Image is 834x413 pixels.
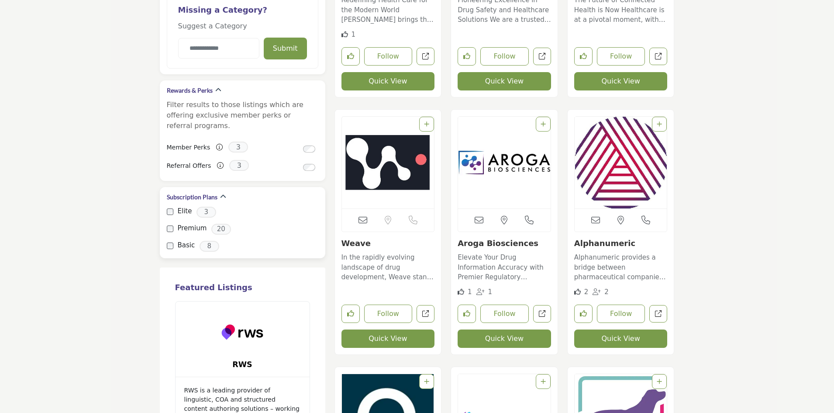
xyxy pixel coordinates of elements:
[458,305,476,323] button: Like listing
[424,121,429,128] a: Add To List
[167,243,173,249] input: select Basic checkbox
[417,305,434,323] a: Open weave in new tab
[657,121,662,128] a: Add To List
[341,239,371,248] a: Weave
[574,305,593,323] button: Like listing
[541,378,546,385] a: Add To List
[228,142,248,153] span: 3
[178,22,247,30] span: Suggest a Category
[167,158,211,174] label: Referral Offers
[458,47,476,66] button: Like listing
[597,47,645,66] button: Follow
[342,117,434,208] img: Weave
[341,31,348,38] i: Like
[232,360,252,369] a: RWS
[167,100,318,131] p: Filter results to those listings which are offering exclusive member perks or referral programs.
[597,305,645,323] button: Follow
[458,330,551,348] button: Quick View
[458,117,551,208] img: Aroga Biosciences
[341,239,435,248] h3: Weave
[178,240,195,250] label: Basic
[575,117,667,208] img: Alphanumeric
[533,48,551,66] a: Open ebeling in new tab
[167,193,217,201] h2: Subscription Plans
[303,146,315,153] input: Switch to Member Perks
[480,305,529,323] button: Follow
[341,253,435,282] p: In the rapidly evolving landscape of drug development, Weave stands at the forefront with its AI-...
[167,140,210,155] label: Member Perks
[574,330,668,348] button: Quick View
[575,117,667,208] a: Open Listing in new tab
[574,253,668,282] p: Alphanumeric provides a bridge between pharmaceutical companies and HCPs, patients, and caregiver...
[364,47,413,66] button: Follow
[458,288,464,295] i: Like
[178,5,307,21] h2: Missing a Category?
[417,48,434,66] a: Open evernorth in new tab
[196,207,216,218] span: 3
[657,378,662,385] a: Add To List
[341,72,435,90] button: Quick View
[574,47,593,66] button: Like listing
[341,47,360,66] button: Like listing
[264,38,307,59] button: Submit
[488,288,493,296] span: 1
[458,239,538,248] a: Aroga Biosciences
[476,287,493,297] div: Followers
[574,250,668,282] a: Alphanumeric provides a bridge between pharmaceutical companies and HCPs, patients, and caregiver...
[341,330,435,348] button: Quick View
[458,239,551,248] h3: Aroga Biosciences
[175,283,310,292] h2: Featured Listings
[458,72,551,90] button: Quick View
[351,31,355,38] span: 1
[303,164,315,171] input: Switch to Referral Offers
[584,288,589,296] span: 2
[167,208,173,215] input: select Elite checkbox
[574,288,581,295] i: Likes
[178,223,207,233] label: Premium
[167,86,213,95] h2: Rewards & Perks
[178,206,192,216] label: Elite
[341,305,360,323] button: Like listing
[341,250,435,282] a: In the rapidly evolving landscape of drug development, Weave stands at the forefront with its AI-...
[342,117,434,208] a: Open Listing in new tab
[221,310,264,354] img: RWS
[364,305,413,323] button: Follow
[458,253,551,282] p: Elevate Your Drug Information Accuracy with Premier Regulatory Excellence This company stands at ...
[178,38,259,59] input: Category Name
[574,239,635,248] a: Alphanumeric
[167,226,173,232] input: select Premium checkbox
[593,287,609,297] div: Followers
[649,305,667,323] a: Open alphanumeric in new tab
[533,305,551,323] a: Open aroga-biosciences in new tab
[541,121,546,128] a: Add To List
[229,160,249,171] span: 3
[649,48,667,66] a: Open kore-connected-health in new tab
[574,239,668,248] h3: Alphanumeric
[200,241,219,252] span: 8
[424,378,429,385] a: Add To List
[468,288,472,296] span: 1
[574,72,668,90] button: Quick View
[458,117,551,208] a: Open Listing in new tab
[211,224,231,235] span: 20
[604,288,609,296] span: 2
[458,250,551,282] a: Elevate Your Drug Information Accuracy with Premier Regulatory Excellence This company stands at ...
[480,47,529,66] button: Follow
